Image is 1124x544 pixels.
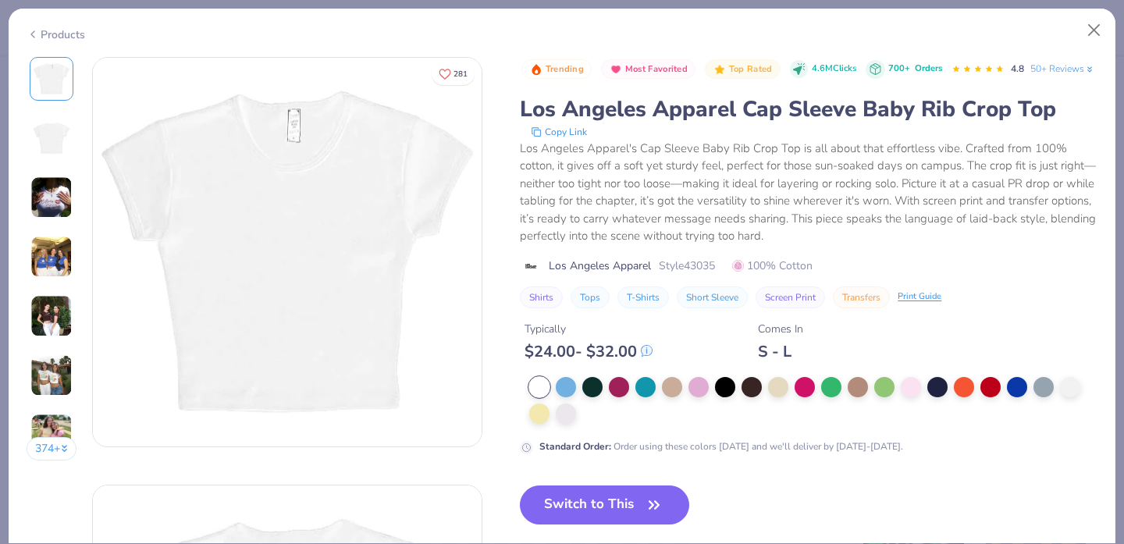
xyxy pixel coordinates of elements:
span: 100% Cotton [732,258,813,274]
div: Los Angeles Apparel's Cap Sleeve Baby Rib Crop Top is all about that effortless vibe. Crafted fro... [520,140,1097,245]
span: Most Favorited [625,65,688,73]
div: Los Angeles Apparel Cap Sleeve Baby Rib Crop Top [520,94,1097,124]
img: Front [93,58,482,446]
img: Back [33,119,70,157]
button: Switch to This [520,485,689,524]
button: Close [1080,16,1109,45]
a: 50+ Reviews [1030,62,1095,76]
button: Badge Button [601,59,695,80]
strong: Standard Order : [539,440,611,453]
img: Front [33,60,70,98]
span: 4.8 [1011,62,1024,75]
img: Most Favorited sort [610,63,622,76]
img: User generated content [30,176,73,219]
button: Badge Button [521,59,592,80]
button: Transfers [833,286,890,308]
button: copy to clipboard [526,124,592,140]
span: Style 43035 [659,258,715,274]
span: Los Angeles Apparel [549,258,651,274]
button: Tops [571,286,610,308]
div: S - L [758,342,803,361]
span: Top Rated [729,65,773,73]
div: Order using these colors [DATE] and we'll deliver by [DATE]-[DATE]. [539,439,903,453]
img: User generated content [30,354,73,396]
span: 281 [454,70,468,78]
button: 374+ [27,437,77,460]
div: Products [27,27,85,43]
div: 700+ [888,62,942,76]
span: 4.6M Clicks [812,62,856,76]
button: T-Shirts [617,286,669,308]
img: User generated content [30,295,73,337]
img: Trending sort [530,63,542,76]
button: Short Sleeve [677,286,748,308]
img: brand logo [520,260,541,272]
div: Print Guide [898,290,941,304]
span: Trending [546,65,584,73]
img: Top Rated sort [713,63,726,76]
button: Shirts [520,286,563,308]
span: Orders [915,62,942,74]
div: Comes In [758,321,803,337]
button: Screen Print [756,286,825,308]
div: 4.8 Stars [951,57,1005,82]
div: $ 24.00 - $ 32.00 [525,342,653,361]
button: Like [432,62,475,85]
div: Typically [525,321,653,337]
button: Badge Button [705,59,780,80]
img: User generated content [30,414,73,456]
img: User generated content [30,236,73,278]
